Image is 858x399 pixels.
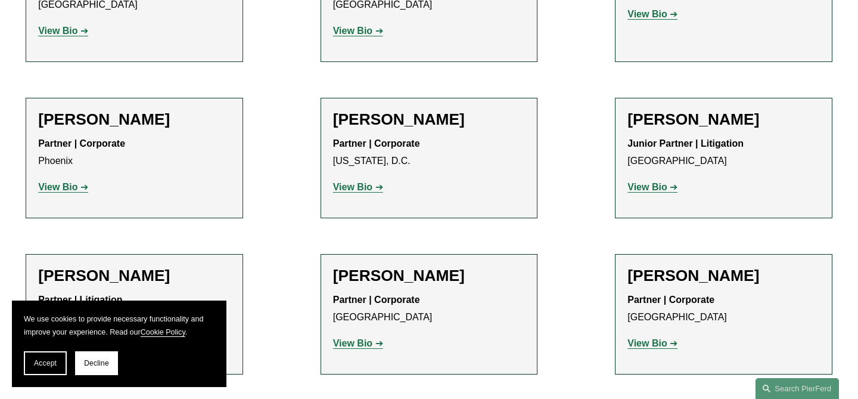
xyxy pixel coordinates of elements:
p: [US_STATE], D.C. [333,135,526,170]
strong: View Bio [627,338,667,348]
a: Cookie Policy [141,328,185,336]
p: [GEOGRAPHIC_DATA] [333,292,526,326]
section: Cookie banner [12,301,226,387]
a: View Bio [627,182,677,192]
p: [GEOGRAPHIC_DATA] [627,135,820,170]
h2: [PERSON_NAME] [333,267,526,286]
a: View Bio [38,182,88,192]
a: View Bio [333,182,383,192]
h2: [PERSON_NAME] [38,267,231,286]
strong: Junior Partner | Litigation [627,138,744,149]
strong: View Bio [627,9,667,19]
a: View Bio [38,26,88,36]
h2: [PERSON_NAME] [38,110,231,129]
p: [GEOGRAPHIC_DATA] [38,292,231,326]
h2: [PERSON_NAME] [627,267,820,286]
p: Phoenix [38,135,231,170]
strong: View Bio [333,182,372,192]
strong: Partner | Corporate [38,138,125,149]
strong: Partner | Litigation [38,295,122,305]
p: We use cookies to provide necessary functionality and improve your experience. Read our . [24,313,214,339]
h2: [PERSON_NAME] [333,110,526,129]
a: Search this site [756,378,839,399]
strong: View Bio [38,182,77,192]
strong: View Bio [38,26,77,36]
a: View Bio [627,9,677,19]
span: Decline [84,359,109,367]
strong: View Bio [333,338,372,348]
strong: Partner | Corporate [333,295,420,305]
h2: [PERSON_NAME] [627,110,820,129]
span: Accept [34,359,57,367]
a: View Bio [333,338,383,348]
strong: View Bio [627,182,667,192]
button: Accept [24,351,67,375]
button: Decline [75,351,118,375]
strong: Partner | Corporate [333,138,420,149]
p: [GEOGRAPHIC_DATA] [627,292,820,326]
strong: Partner | Corporate [627,295,714,305]
strong: View Bio [333,26,372,36]
a: View Bio [333,26,383,36]
a: View Bio [627,338,677,348]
